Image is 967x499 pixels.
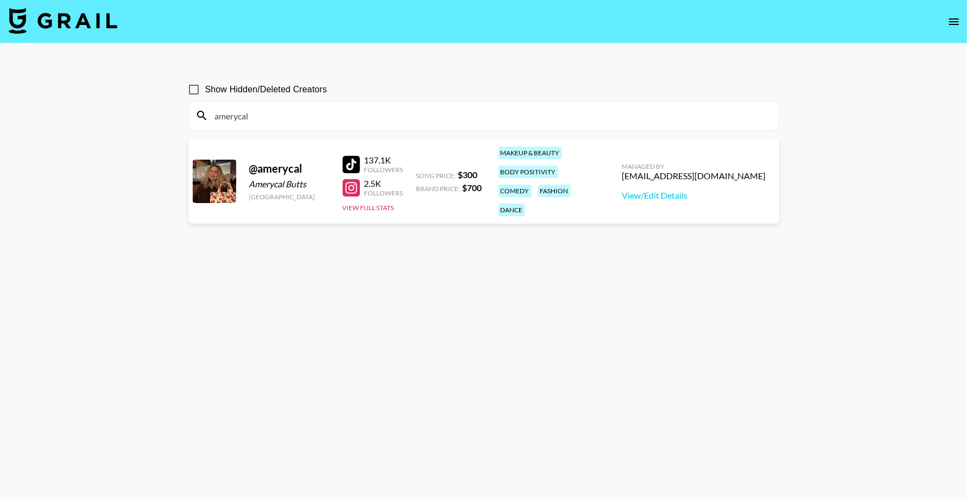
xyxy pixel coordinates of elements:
[622,170,766,181] div: [EMAIL_ADDRESS][DOMAIN_NAME]
[205,83,327,96] span: Show Hidden/Deleted Creators
[249,179,330,190] div: Amerycal Butts
[622,190,766,201] a: View/Edit Details
[943,11,965,33] button: open drawer
[463,182,482,193] strong: $ 700
[343,204,394,212] button: View Full Stats
[208,107,772,124] input: Search by User Name
[498,204,525,216] div: dance
[364,178,403,189] div: 2.5K
[364,155,403,166] div: 137.1K
[538,185,571,197] div: fashion
[364,189,403,197] div: Followers
[364,166,403,174] div: Followers
[416,172,456,180] span: Song Price:
[622,162,766,170] div: Managed By
[498,185,532,197] div: comedy
[416,185,460,193] span: Brand Price:
[458,169,478,180] strong: $ 300
[9,8,117,34] img: Grail Talent
[249,193,330,201] div: [GEOGRAPHIC_DATA]
[249,162,330,175] div: @ amerycal
[498,147,562,159] div: makeup & beauty
[498,166,558,178] div: body positivity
